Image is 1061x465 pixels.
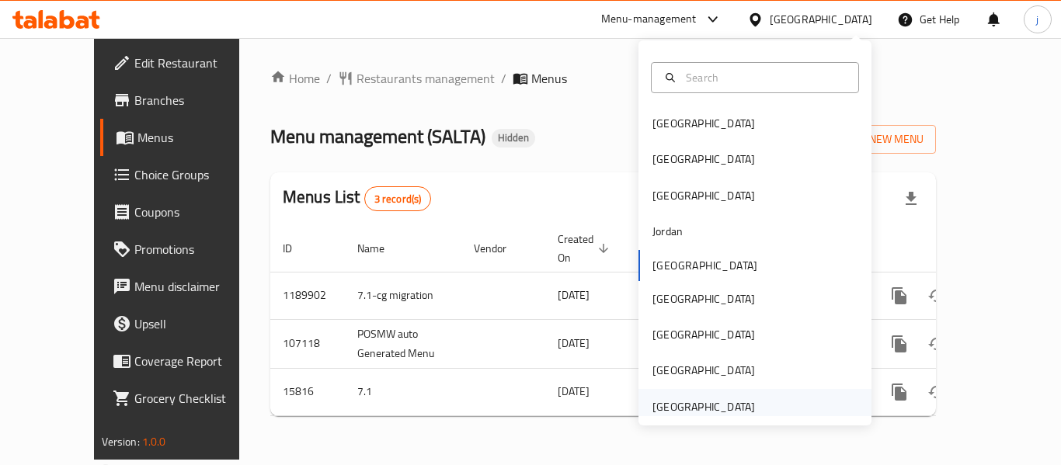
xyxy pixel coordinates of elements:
span: 1.0.0 [142,432,166,452]
a: Branches [100,82,271,119]
a: Promotions [100,231,271,268]
button: Change Status [918,277,955,314]
div: Total records count [364,186,432,211]
button: more [881,277,918,314]
a: Menus [100,119,271,156]
span: Branches [134,91,259,109]
span: Menus [137,128,259,147]
a: Restaurants management [338,69,495,88]
span: Add New Menu [828,130,924,149]
td: 15816 [270,368,345,415]
span: [DATE] [558,285,590,305]
a: Menu disclaimer [100,268,271,305]
span: [DATE] [558,381,590,401]
span: Promotions [134,240,259,259]
div: [GEOGRAPHIC_DATA] [652,362,755,379]
span: 3 record(s) [365,192,431,206]
span: Menus [531,69,567,88]
span: [DATE] [558,333,590,353]
button: Change Status [918,373,955,411]
div: Hidden [492,129,535,147]
span: j [1036,11,1038,28]
div: [GEOGRAPHIC_DATA] [652,290,755,307]
span: ID [283,239,312,258]
button: Add New Menu [816,125,936,154]
a: Edit Restaurant [100,44,271,82]
a: Choice Groups [100,156,271,193]
div: Export file [892,180,930,217]
span: Grocery Checklist [134,389,259,408]
div: [GEOGRAPHIC_DATA] [652,187,755,204]
span: Created On [558,230,614,267]
h2: Menus List [283,186,431,211]
div: [GEOGRAPHIC_DATA] [652,151,755,168]
span: Edit Restaurant [134,54,259,72]
span: Menu disclaimer [134,277,259,296]
div: [GEOGRAPHIC_DATA] [652,115,755,132]
a: Coupons [100,193,271,231]
li: / [501,69,506,88]
span: Menu management ( SALTA ) [270,119,485,154]
nav: breadcrumb [270,69,936,88]
span: Coverage Report [134,352,259,370]
button: more [881,325,918,363]
span: Upsell [134,314,259,333]
span: Name [357,239,405,258]
button: Change Status [918,325,955,363]
div: Menu-management [601,10,697,29]
td: POSMW auto Generated Menu [345,319,461,368]
span: Choice Groups [134,165,259,184]
span: Coupons [134,203,259,221]
div: Jordan [652,223,683,240]
div: [GEOGRAPHIC_DATA] [652,326,755,343]
input: Search [680,69,849,86]
li: / [326,69,332,88]
a: Coverage Report [100,342,271,380]
td: 7.1-cg migration [345,272,461,319]
a: Grocery Checklist [100,380,271,417]
button: more [881,373,918,411]
div: [GEOGRAPHIC_DATA] [770,11,872,28]
span: Version: [102,432,140,452]
a: Home [270,69,320,88]
div: [GEOGRAPHIC_DATA] [652,398,755,415]
span: Restaurants management [357,69,495,88]
td: 7.1 [345,368,461,415]
td: 1189902 [270,272,345,319]
span: Hidden [492,131,535,144]
td: 107118 [270,319,345,368]
span: Vendor [474,239,527,258]
a: Upsell [100,305,271,342]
